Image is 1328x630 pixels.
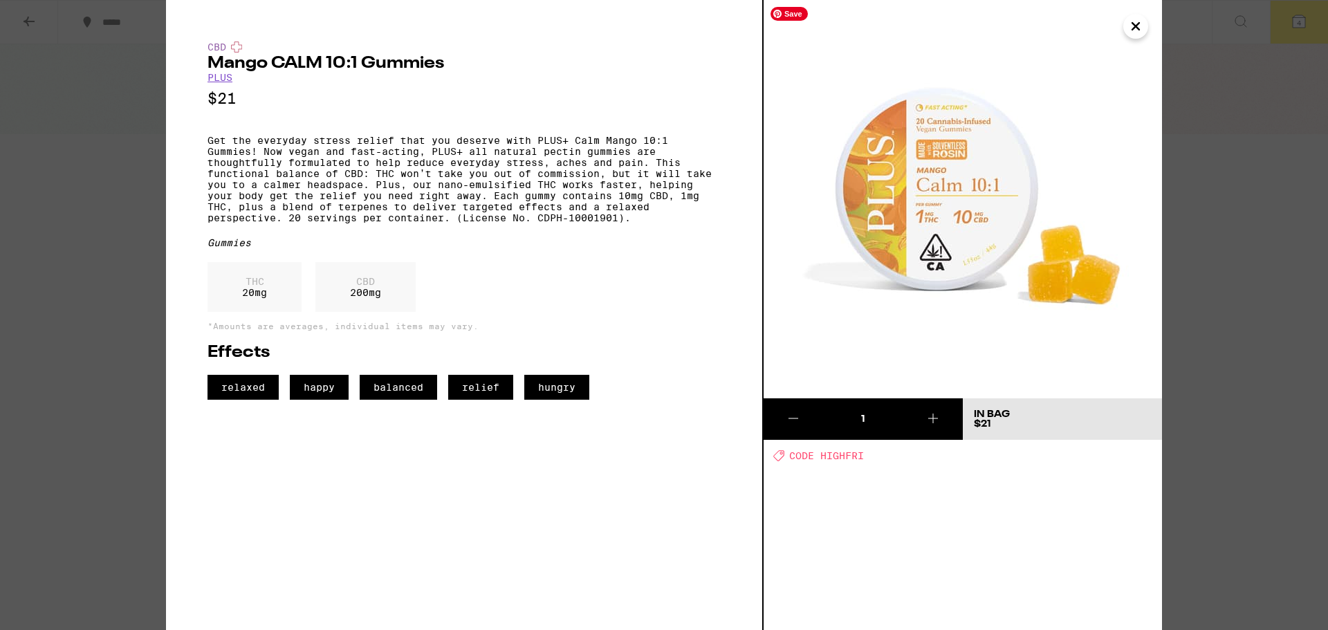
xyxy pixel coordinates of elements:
[823,412,903,426] div: 1
[974,409,1010,419] div: In Bag
[207,322,721,331] p: *Amounts are averages, individual items may vary.
[974,419,991,429] span: $21
[448,375,513,400] span: relief
[8,10,100,21] span: Hi. Need any help?
[231,41,242,53] img: cbdColor.svg
[207,90,721,107] p: $21
[315,262,416,312] div: 200 mg
[207,72,232,83] a: PLUS
[207,375,279,400] span: relaxed
[1123,14,1148,39] button: Close
[207,237,721,248] div: Gummies
[771,7,808,21] span: Save
[350,276,381,287] p: CBD
[524,375,589,400] span: hungry
[242,276,267,287] p: THC
[360,375,437,400] span: balanced
[963,398,1162,440] button: In Bag$21
[207,262,302,312] div: 20 mg
[207,135,721,223] p: Get the everyday stress relief that you deserve with PLUS+ Calm Mango 10:1 Gummies! Now vegan and...
[207,55,721,72] h2: Mango CALM 10:1 Gummies
[207,41,721,53] div: CBD
[290,375,349,400] span: happy
[789,450,864,461] span: CODE HIGHFRI
[207,344,721,361] h2: Effects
